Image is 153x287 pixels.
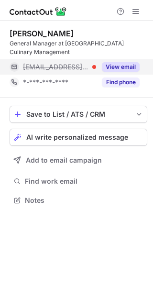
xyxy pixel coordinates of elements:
[10,129,147,146] button: AI write personalized message
[25,196,143,205] span: Notes
[26,110,131,118] div: Save to List / ATS / CRM
[26,133,128,141] span: AI write personalized message
[10,152,147,169] button: Add to email campaign
[102,62,140,72] button: Reveal Button
[26,156,102,164] span: Add to email campaign
[10,175,147,188] button: Find work email
[10,39,147,56] div: General Manager at [GEOGRAPHIC_DATA] Culinary Management
[10,6,67,17] img: ContactOut v5.3.10
[10,194,147,207] button: Notes
[10,106,147,123] button: save-profile-one-click
[23,63,89,71] span: [EMAIL_ADDRESS][DOMAIN_NAME]
[25,177,143,186] span: Find work email
[10,29,74,38] div: [PERSON_NAME]
[102,77,140,87] button: Reveal Button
